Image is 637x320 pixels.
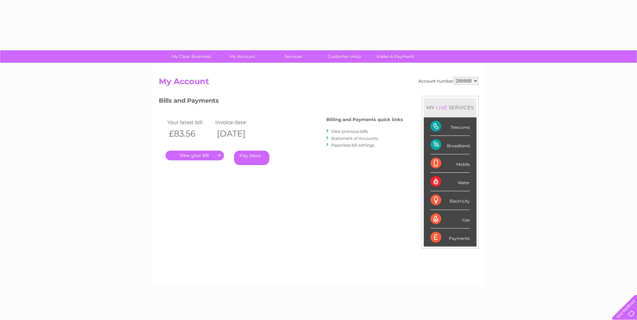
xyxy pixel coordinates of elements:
th: £83.56 [166,127,214,141]
h2: My Account [159,77,479,90]
a: Paperless bill settings [331,143,374,148]
div: MY SERVICES [424,98,476,117]
div: LIVE [435,104,449,111]
div: Broadband [430,136,470,154]
a: My Clear Business [164,50,219,63]
div: Gas [430,210,470,228]
td: Invoice date [214,118,262,127]
a: Pay Here [234,151,269,165]
div: Account number [418,77,479,85]
a: View previous bills [331,129,368,134]
a: Make A Payment [368,50,423,63]
a: Services [266,50,321,63]
div: Water [430,173,470,191]
a: Statement of Accounts [331,136,378,141]
div: Telecoms [430,117,470,136]
div: Payments [430,228,470,247]
a: . [166,151,224,160]
h3: Bills and Payments [159,96,403,108]
div: Mobile [430,154,470,173]
a: Customer Help [317,50,372,63]
h4: Billing and Payments quick links [326,117,403,122]
div: Electricity [430,191,470,210]
a: My Account [215,50,270,63]
td: Your latest bill [166,118,214,127]
th: [DATE] [214,127,262,141]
